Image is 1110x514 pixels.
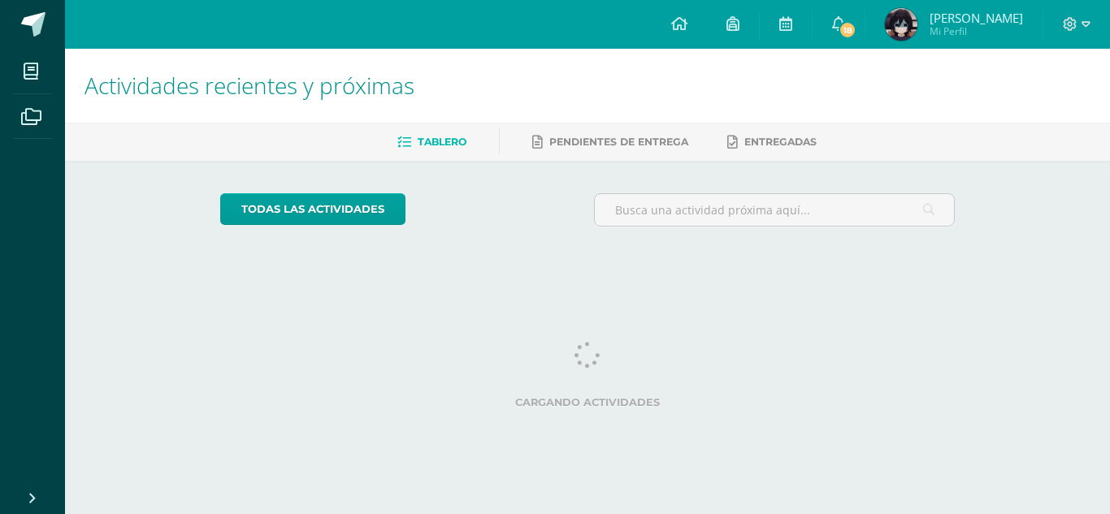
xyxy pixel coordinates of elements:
span: [PERSON_NAME] [930,10,1023,26]
a: Tablero [397,129,466,155]
span: Tablero [418,136,466,148]
a: Pendientes de entrega [532,129,688,155]
span: Mi Perfil [930,24,1023,38]
span: Actividades recientes y próximas [85,70,414,101]
input: Busca una actividad próxima aquí... [595,194,955,226]
span: Pendientes de entrega [549,136,688,148]
label: Cargando actividades [220,396,956,408]
img: ea476d095289a207c2a6b931a1f79e76.png [885,8,917,41]
span: Entregadas [744,136,817,148]
span: 18 [839,21,856,39]
a: todas las Actividades [220,193,405,225]
a: Entregadas [727,129,817,155]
